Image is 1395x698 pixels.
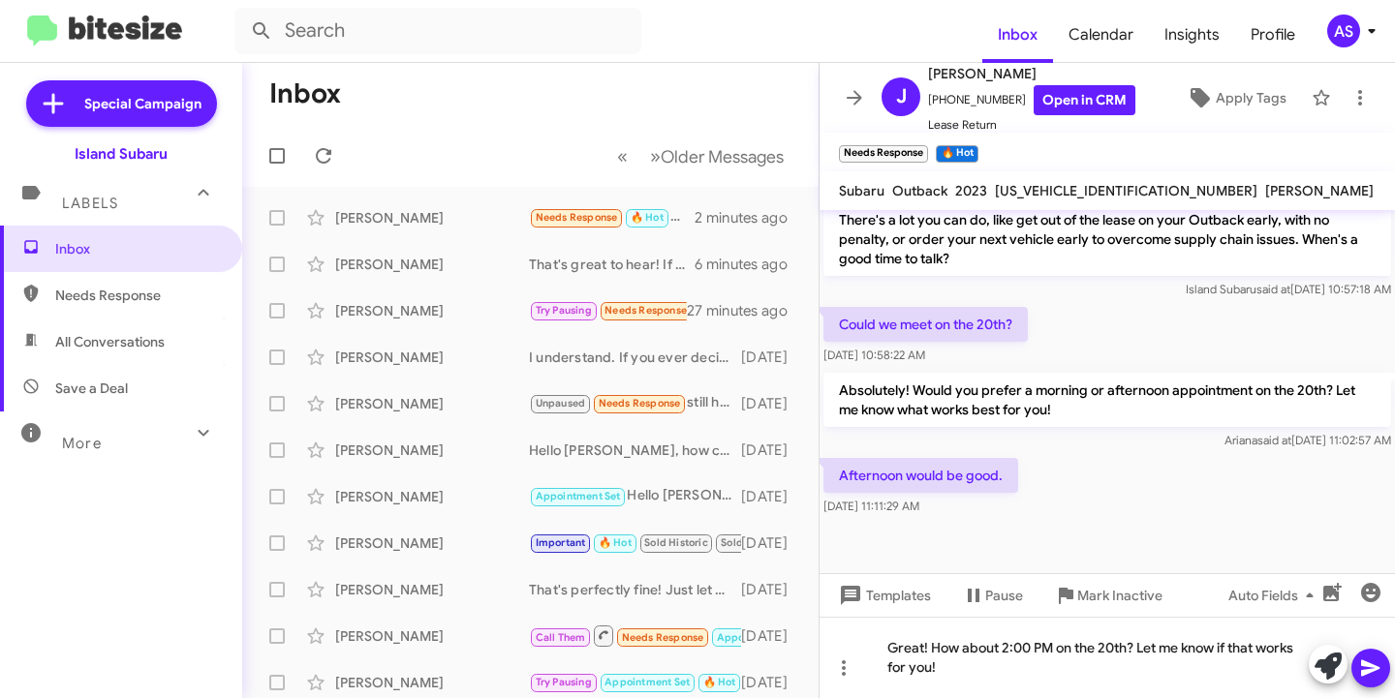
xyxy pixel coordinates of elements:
[335,301,529,320] div: [PERSON_NAME]
[536,631,586,644] span: Call Them
[1077,578,1162,613] span: Mark Inactive
[335,348,529,367] div: [PERSON_NAME]
[946,578,1038,613] button: Pause
[1186,282,1391,296] span: Island Subaru [DATE] 10:57:18 AM
[741,440,803,460] div: [DATE]
[62,435,102,452] span: More
[529,255,695,274] div: That's great to hear! If you have any questions or need assistance with your current vehicle, fee...
[55,239,220,258] span: Inbox
[335,626,529,646] div: [PERSON_NAME]
[703,676,736,688] span: 🔥 Hot
[529,580,741,599] div: That's perfectly fine! Just let me know when you're ready, and we can set up an appointment to di...
[55,332,165,351] span: All Conversations
[1216,80,1286,115] span: Apply Tags
[985,578,1023,613] span: Pause
[335,394,529,413] div: [PERSON_NAME]
[1327,15,1360,47] div: AS
[995,182,1257,199] span: [US_VEHICLE_IDENTIFICATION_NUMBER]
[536,490,621,502] span: Appointment Set
[55,379,128,398] span: Save a Deal
[529,671,741,693] div: Perfect! We look forward to seeing you [DATE]. What time would you like to come in?
[741,626,803,646] div: [DATE]
[823,307,1028,342] p: Could we meet on the 20th?
[604,304,687,317] span: Needs Response
[661,146,784,167] span: Older Messages
[529,348,741,367] div: I understand. If you ever decide to sell your vehicle or have questions in the future, feel free ...
[269,78,341,109] h1: Inbox
[928,115,1135,135] span: Lease Return
[335,440,529,460] div: [PERSON_NAME]
[529,531,741,554] div: That's perfectly fine! If you have any questions in the future or change your mind, feel free to ...
[1149,7,1235,63] a: Insights
[606,137,795,176] nav: Page navigation example
[1257,433,1291,447] span: said at
[1265,182,1374,199] span: [PERSON_NAME]
[55,286,220,305] span: Needs Response
[936,145,977,163] small: 🔥 Hot
[839,182,884,199] span: Subaru
[536,536,586,549] span: Important
[928,62,1135,85] span: [PERSON_NAME]
[896,81,907,112] span: J
[741,580,803,599] div: [DATE]
[1256,282,1290,296] span: said at
[1235,7,1311,63] a: Profile
[1053,7,1149,63] a: Calendar
[1038,578,1178,613] button: Mark Inactive
[1228,578,1321,613] span: Auto Fields
[823,458,1018,493] p: Afternoon would be good.
[234,8,641,54] input: Search
[650,144,661,168] span: »
[823,144,1391,276] p: Hi [PERSON_NAME] this is [PERSON_NAME] at [GEOGRAPHIC_DATA]. I'd like to help you with your end-o...
[529,485,741,507] div: Hello [PERSON_NAME], as per [PERSON_NAME], we are not interested in the Outback.
[536,304,592,317] span: Try Pausing
[687,301,803,320] div: 27 minutes ago
[820,578,946,613] button: Templates
[335,487,529,506] div: [PERSON_NAME]
[820,617,1395,698] div: Great! How about 2:00 PM on the 20th? Let me know if that works for you!
[335,580,529,599] div: [PERSON_NAME]
[1213,578,1337,613] button: Auto Fields
[529,206,695,228] div: Afternoon would be good.
[955,182,987,199] span: 2023
[536,676,592,688] span: Try Pausing
[1169,80,1302,115] button: Apply Tags
[599,536,632,549] span: 🔥 Hot
[599,397,681,410] span: Needs Response
[26,80,217,127] a: Special Campaign
[605,137,639,176] button: Previous
[536,211,618,224] span: Needs Response
[823,348,925,362] span: [DATE] 10:58:22 AM
[335,255,529,274] div: [PERSON_NAME]
[84,94,201,113] span: Special Campaign
[741,394,803,413] div: [DATE]
[75,144,168,164] div: Island Subaru
[741,487,803,506] div: [DATE]
[604,676,690,688] span: Appointment Set
[529,623,741,648] div: Inbound Call
[529,392,741,414] div: still have time with lease
[644,536,708,549] span: Sold Historic
[62,195,118,212] span: Labels
[529,299,687,321] div: Yes Ty I'll be in touch in a few months
[695,255,803,274] div: 6 minutes ago
[839,145,928,163] small: Needs Response
[631,211,664,224] span: 🔥 Hot
[741,673,803,692] div: [DATE]
[536,397,586,410] span: Unpaused
[835,578,931,613] span: Templates
[617,144,628,168] span: «
[638,137,795,176] button: Next
[717,631,802,644] span: Appointment Set
[721,536,844,549] span: Sold Responded Historic
[1311,15,1374,47] button: AS
[622,631,704,644] span: Needs Response
[823,373,1391,427] p: Absolutely! Would you prefer a morning or afternoon appointment on the 20th? Let me know what wor...
[1034,85,1135,115] a: Open in CRM
[982,7,1053,63] a: Inbox
[335,208,529,228] div: [PERSON_NAME]
[695,208,803,228] div: 2 minutes ago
